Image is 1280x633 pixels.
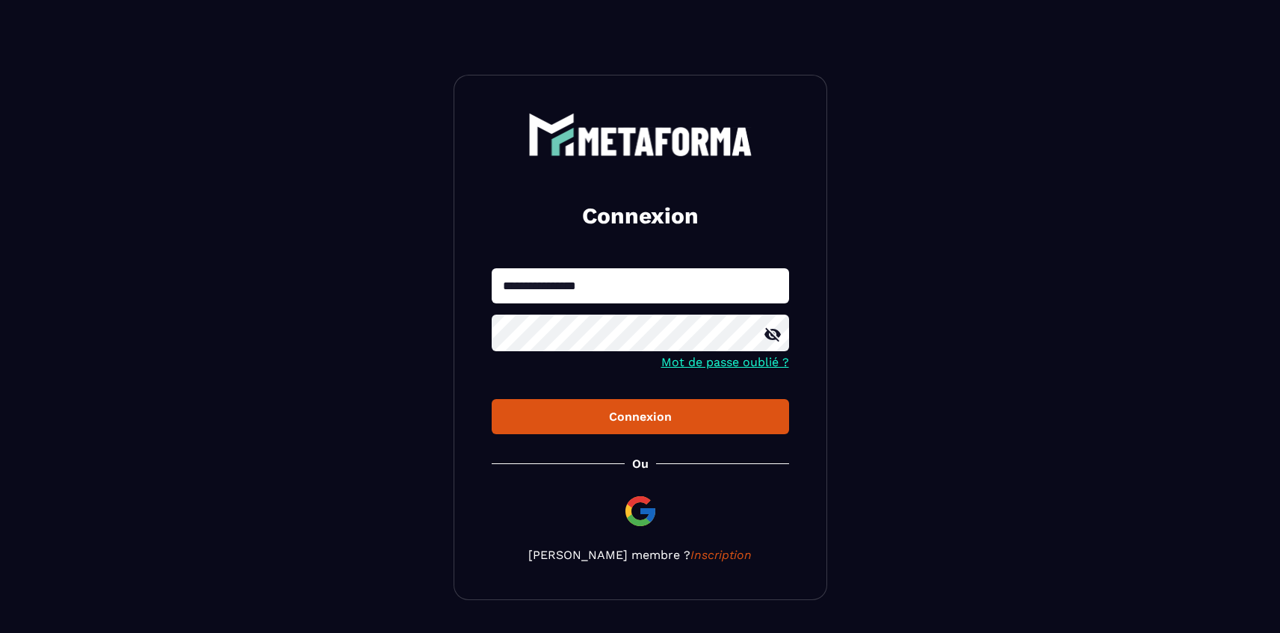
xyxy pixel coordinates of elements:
a: Inscription [690,548,752,562]
img: google [622,493,658,529]
img: logo [528,113,752,156]
p: Ou [632,457,649,471]
a: Mot de passe oublié ? [661,355,789,369]
h2: Connexion [510,201,771,231]
a: logo [492,113,789,156]
div: Connexion [504,410,777,424]
button: Connexion [492,399,789,434]
p: [PERSON_NAME] membre ? [492,548,789,562]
